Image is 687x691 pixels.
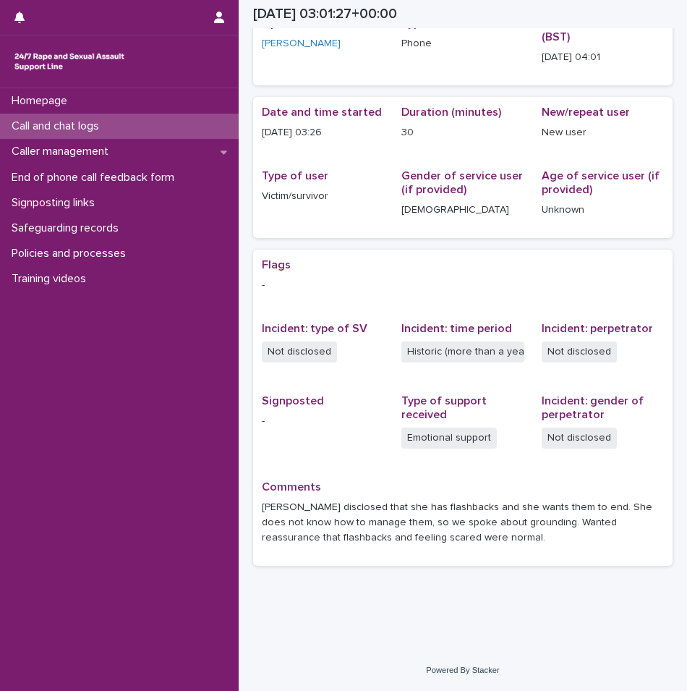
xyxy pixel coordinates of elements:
p: 30 [401,125,524,140]
span: Type of support received [401,395,487,420]
p: Call and chat logs [6,119,111,133]
span: Gender of service user (if provided) [401,170,523,195]
span: Duration (minutes) [401,106,501,118]
p: [DEMOGRAPHIC_DATA] [401,203,524,218]
span: Age of service user (if provided) [542,170,660,195]
p: End of phone call feedback form [6,171,186,185]
span: Historic (more than a year ago) [401,342,524,363]
span: New/repeat user [542,106,630,118]
h2: [DATE] 03:01:27+00:00 [253,6,397,22]
p: - [262,414,384,429]
span: Not disclosed [262,342,337,363]
span: Operator [262,17,311,29]
p: Phone [401,36,524,51]
p: [DATE] 04:01 [542,50,664,65]
span: Incident: type of SV [262,323,367,334]
p: Caller management [6,145,120,158]
span: Emotional support [401,428,497,449]
p: Victim/survivor [262,189,384,204]
a: [PERSON_NAME] [262,36,341,51]
span: Not disclosed [542,342,617,363]
span: Incident: perpetrator [542,323,653,334]
span: Type of contact [401,17,487,29]
p: Homepage [6,94,79,108]
p: Training videos [6,272,98,286]
span: Flags [262,259,291,271]
span: Not disclosed [542,428,617,449]
span: Date and time created (BST) [542,17,663,43]
span: Signposted [262,395,324,407]
span: Incident: time period [401,323,512,334]
p: Signposting links [6,196,106,210]
span: Date and time started [262,106,382,118]
p: Unknown [542,203,664,218]
p: [DATE] 03:26 [262,125,384,140]
a: Powered By Stacker [426,666,499,674]
span: Type of user [262,170,328,182]
p: - [262,278,664,293]
img: rhQMoQhaT3yELyF149Cw [12,47,127,76]
p: New user [542,125,664,140]
p: [PERSON_NAME] disclosed that she has flashbacks and she wants them to end. She does not know how ... [262,500,664,545]
p: Policies and processes [6,247,137,260]
span: Incident: gender of perpetrator [542,395,644,420]
p: Safeguarding records [6,221,130,235]
span: Comments [262,481,321,493]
